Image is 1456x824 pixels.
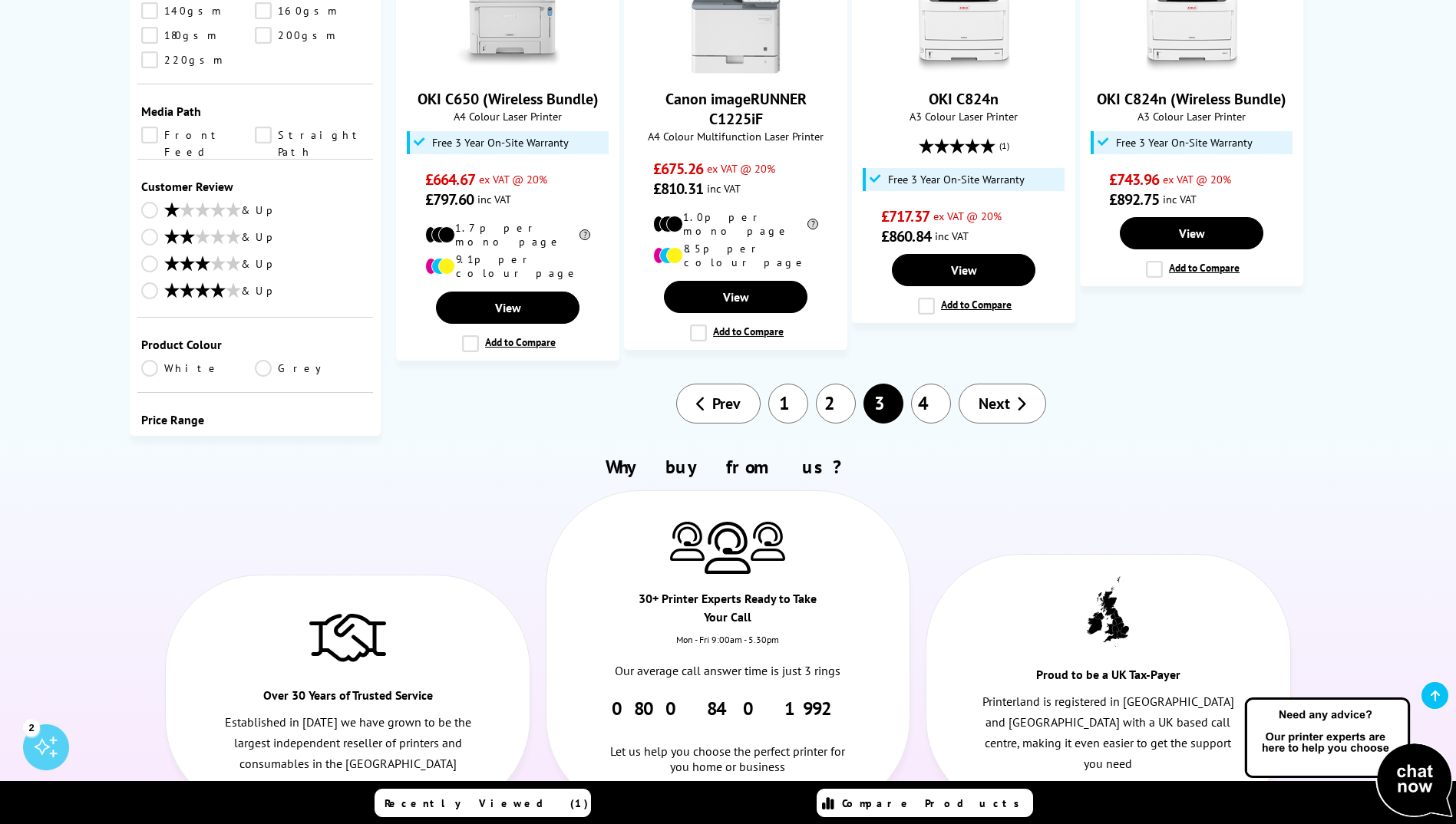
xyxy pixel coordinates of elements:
a: 4 [911,384,951,424]
img: Printer Experts [751,522,785,561]
span: inc VAT [477,192,511,206]
a: OKI C650 (Wireless Bundle) [418,89,599,109]
a: Canon imageRUNNER C1225iF [665,89,807,129]
span: (1) [999,131,1009,160]
div: Proud to be a UK Tax-Payer [1017,665,1199,691]
span: Product Colour [141,337,370,352]
span: ex VAT @ 20% [1163,172,1231,186]
a: Canon imageRUNNER C1225iF [678,61,794,77]
p: Established in [DATE] we have grown to be the largest independent reseller of printers and consum... [220,712,475,775]
label: Add to Compare [1146,261,1240,278]
a: View [892,254,1035,286]
a: 180gsm [141,27,256,44]
a: 1 [768,384,808,424]
a: & Up [141,255,370,275]
img: Printer Experts [670,522,705,561]
li: 8.5p per colour page [653,242,818,269]
a: Compare Products [817,789,1033,817]
span: £717.37 [881,206,929,226]
span: ex VAT @ 20% [479,172,547,186]
div: 2 [23,719,40,736]
img: Trusted Service [309,606,386,667]
a: Front Feed [141,127,256,143]
li: 1.7p per mono page [425,221,590,249]
span: Media Path [141,104,370,119]
a: 2 [816,384,856,424]
img: Printer Experts [705,522,751,575]
a: Grey [255,360,369,377]
span: £675.26 [653,159,703,179]
a: OKI C824n (Wireless Bundle) [1097,89,1286,109]
span: Free 3 Year On-Site Warranty [888,173,1025,186]
a: View [1120,217,1263,249]
li: 1.0p per mono page [653,210,818,238]
a: 200gsm [255,27,369,44]
a: & Up [141,282,370,302]
span: £892.75 [1109,190,1159,209]
span: Min. Price(£): [141,435,256,463]
a: Next [959,384,1046,424]
label: Add to Compare [918,298,1012,315]
a: 220gsm [141,51,256,68]
span: £797.60 [425,190,474,209]
label: Add to Compare [690,325,784,341]
div: Mon - Fri 9:00am - 5.30pm [546,634,910,661]
a: OKI C824n (Wireless Bundle) [1134,61,1250,77]
span: £664.67 [425,170,475,190]
span: ex VAT @ 20% [707,161,775,176]
a: View [436,292,579,324]
div: Over 30 Years of Trusted Service [257,686,439,712]
a: OKI C824n [929,89,999,109]
div: Let us help you choose the perfect printer for you home or business [601,720,856,774]
span: Next [979,394,1010,414]
span: ex VAT @ 20% [933,209,1002,223]
img: Open Live Chat window [1241,695,1456,821]
h2: Why buy from us? [157,455,1298,479]
span: £860.84 [881,226,931,246]
span: Prev [712,394,741,414]
a: White [141,360,256,377]
p: Our average call answer time is just 3 rings [601,661,856,681]
span: Free 3 Year On-Site Warranty [432,137,569,149]
span: A3 Colour Laser Printer [1088,109,1295,124]
a: Straight Path [255,127,369,143]
img: UK tax payer [1087,576,1129,647]
a: & Up [141,202,370,221]
span: Recently Viewed (1) [385,796,589,810]
a: View [664,281,807,313]
label: Add to Compare [462,335,556,352]
a: OKI C650 (Wireless Bundle) [451,61,566,77]
a: 160gsm [255,2,369,19]
span: Free 3 Year On-Site Warranty [1116,137,1253,149]
a: 0800 840 1992 [612,697,844,720]
p: Printerland is registered in [GEOGRAPHIC_DATA] and [GEOGRAPHIC_DATA] with a UK based call centre,... [981,691,1236,775]
a: Recently Viewed (1) [375,789,591,817]
span: A4 Colour Laser Printer [404,109,611,124]
div: Price Range [141,412,370,427]
span: A3 Colour Laser Printer [860,109,1067,124]
span: £743.96 [1109,170,1159,190]
span: £810.31 [653,179,703,199]
span: inc VAT [1163,192,1197,206]
a: OKI C824n [906,61,1022,77]
li: 9.1p per colour page [425,252,590,280]
span: A4 Colour Multifunction Laser Printer [632,129,839,143]
span: Customer Review [141,179,370,194]
span: inc VAT [935,229,969,243]
a: Prev [676,384,761,424]
span: inc VAT [707,181,741,196]
a: 140gsm [141,2,256,19]
a: & Up [141,229,370,248]
div: 30+ Printer Experts Ready to Take Your Call [637,589,819,634]
span: Compare Products [842,796,1028,810]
